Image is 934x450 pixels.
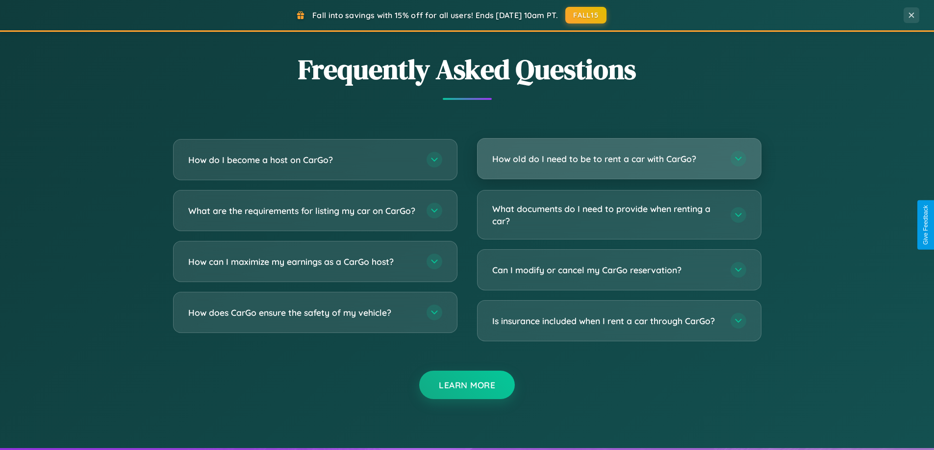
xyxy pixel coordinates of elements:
h2: Frequently Asked Questions [173,50,761,88]
div: Give Feedback [922,205,929,245]
h3: How old do I need to be to rent a car with CarGo? [492,153,721,165]
h3: What are the requirements for listing my car on CarGo? [188,205,417,217]
h3: Is insurance included when I rent a car through CarGo? [492,315,721,327]
h3: How does CarGo ensure the safety of my vehicle? [188,307,417,319]
h3: Can I modify or cancel my CarGo reservation? [492,264,721,276]
button: FALL15 [565,7,606,24]
h3: How can I maximize my earnings as a CarGo host? [188,256,417,268]
button: Learn More [419,371,515,399]
h3: How do I become a host on CarGo? [188,154,417,166]
span: Fall into savings with 15% off for all users! Ends [DATE] 10am PT. [312,10,558,20]
h3: What documents do I need to provide when renting a car? [492,203,721,227]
